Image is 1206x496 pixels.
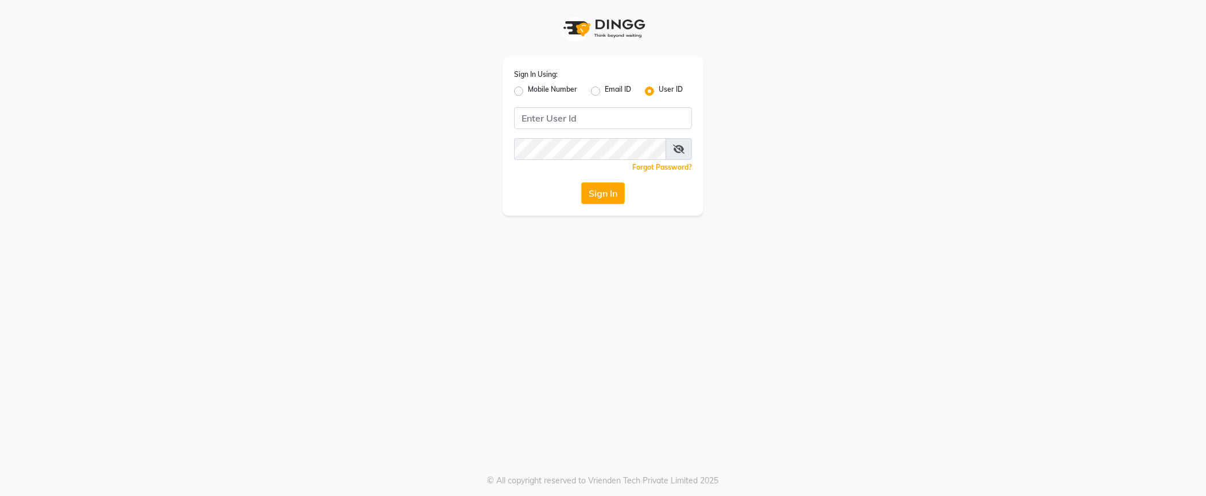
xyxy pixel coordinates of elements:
[514,69,558,80] label: Sign In Using:
[632,163,692,171] a: Forgot Password?
[528,84,577,98] label: Mobile Number
[514,138,666,160] input: Username
[557,11,649,45] img: logo1.svg
[659,84,683,98] label: User ID
[581,182,625,204] button: Sign In
[605,84,631,98] label: Email ID
[514,107,692,129] input: Username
